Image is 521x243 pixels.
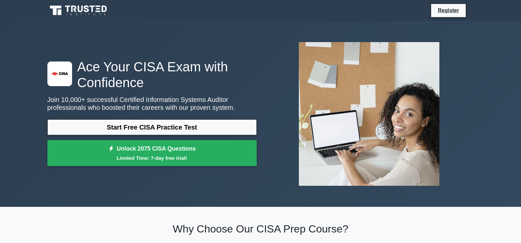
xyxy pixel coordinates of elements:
[47,119,257,135] a: Start Free CISA Practice Test
[56,154,248,162] small: Limited Time: 7-day free trial!
[434,6,463,14] a: Register
[47,140,257,166] a: Unlock 2075 CISA QuestionsLimited Time: 7-day free trial!
[47,96,257,111] p: Join 10,000+ successful Certified Information Systems Auditor professionals who boosted their car...
[47,223,474,235] h2: Why Choose Our CISA Prep Course?
[47,59,257,90] h1: Ace Your CISA Exam with Confidence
